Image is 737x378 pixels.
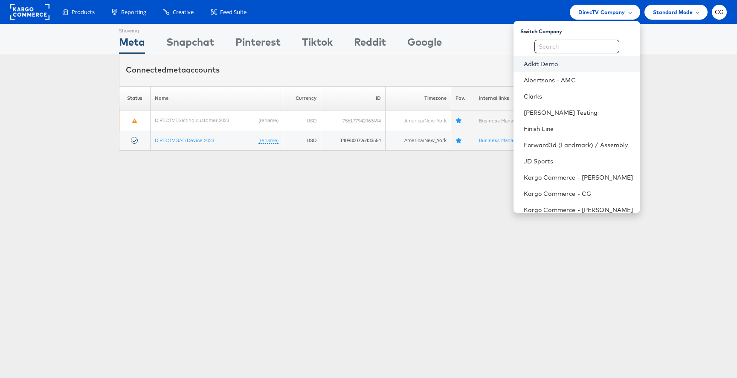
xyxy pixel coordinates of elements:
[524,206,633,214] a: Kargo Commerce - [PERSON_NAME]
[72,8,95,16] span: Products
[302,35,333,54] div: Tiktok
[524,141,633,149] a: Forward3d (Landmark) / Assembly
[479,137,525,143] a: Business Manager
[715,9,724,15] span: CG
[220,8,247,16] span: Feed Suite
[119,35,145,54] div: Meta
[407,35,442,54] div: Google
[479,117,525,124] a: Business Manager
[524,60,633,68] a: Adkit Demo
[283,110,321,131] td: USD
[151,86,283,110] th: Name
[166,65,186,75] span: meta
[119,24,145,35] div: Showing
[283,131,321,151] td: USD
[258,117,279,124] a: (rename)
[524,173,633,182] a: Kargo Commerce - [PERSON_NAME]
[321,110,385,131] td: 756177942963494
[126,64,220,76] div: Connected accounts
[258,137,279,144] a: (rename)
[534,40,619,53] input: Search
[155,137,214,143] a: DIRECTV SAT+Device 2023
[524,189,633,198] a: Kargo Commerce - CG
[524,108,633,117] a: [PERSON_NAME] Testing
[524,125,633,133] a: Finish Line
[578,8,625,17] span: DirecTV Company
[155,117,229,123] a: DIRECTV Existing customer 2023
[524,92,633,101] a: Clarks
[321,86,385,110] th: ID
[121,8,146,16] span: Reporting
[321,131,385,151] td: 1409800726433554
[520,24,640,35] div: Switch Company
[354,35,386,54] div: Reddit
[119,86,151,110] th: Status
[173,8,194,16] span: Creative
[385,86,451,110] th: Timezone
[524,76,633,84] a: Albertsons - AMC
[235,35,281,54] div: Pinterest
[166,35,214,54] div: Snapchat
[653,8,693,17] span: Standard Mode
[385,110,451,131] td: America/New_York
[283,86,321,110] th: Currency
[385,131,451,151] td: America/New_York
[524,157,633,166] a: JD Sports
